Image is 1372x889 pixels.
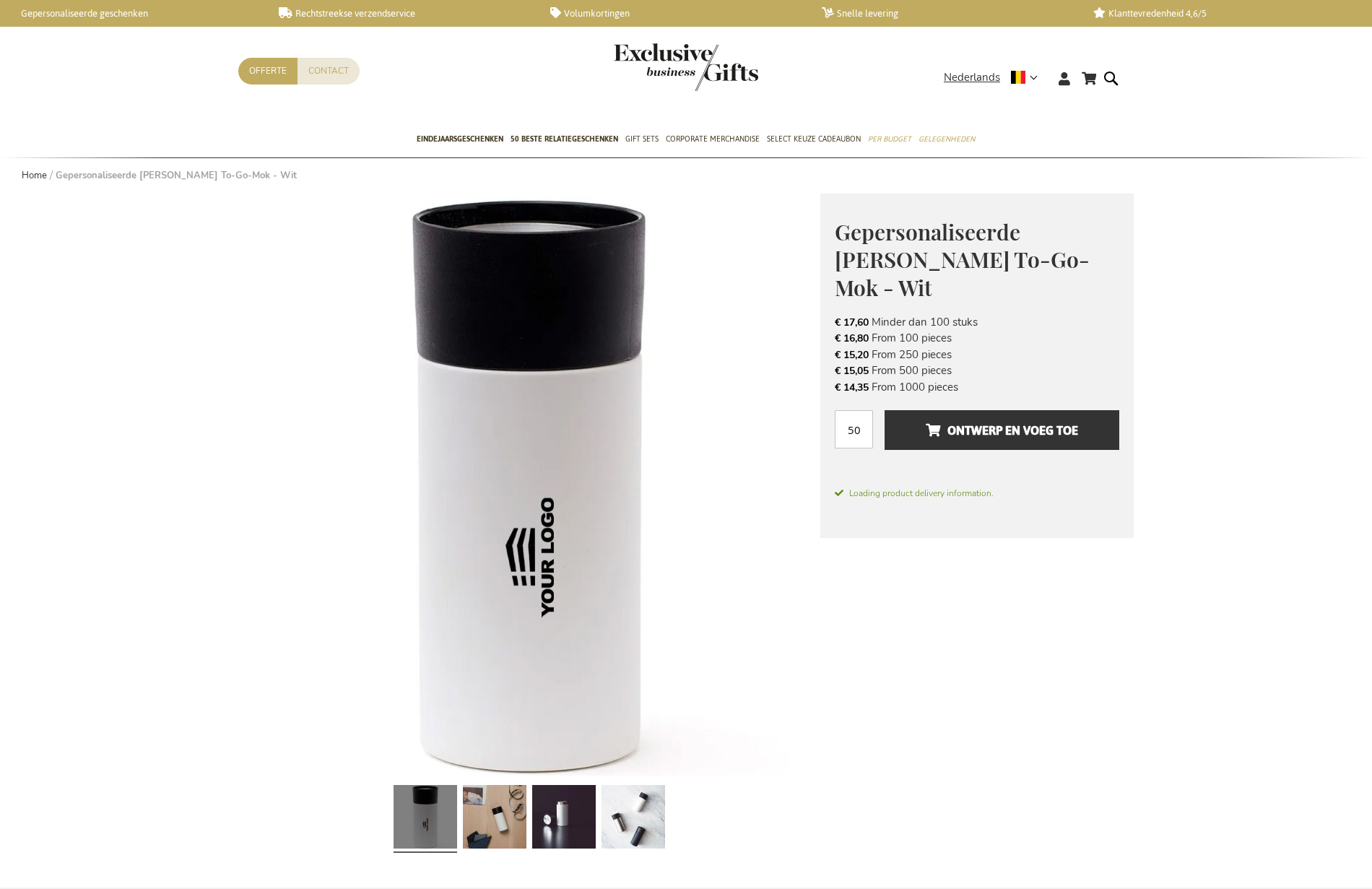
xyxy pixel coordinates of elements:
[7,7,256,19] a: Gepersonaliseerde geschenken
[602,779,665,859] a: Personalised Otis Thermo To-Go-Mug
[614,43,758,91] img: Exclusive Business gifts logo
[56,169,297,182] strong: Gepersonaliseerde [PERSON_NAME] To-Go-Mok - Wit
[835,363,1119,378] li: From 500 pieces
[666,131,760,147] span: Corporate Merchandise
[822,7,1070,19] a: Snelle levering
[463,779,526,859] a: Personalised Otis Thermo To-Go-Mug
[835,381,869,394] span: € 14,35
[532,779,596,859] a: Personalised Otis Thermo To-Go-Mug
[835,331,869,345] span: € 16,80
[767,131,861,147] span: Select Keuze Cadeaubon
[394,779,457,859] a: Personalised Otis Thermo To-Go-Mug
[835,348,869,362] span: € 15,20
[919,131,975,147] span: Gelegenheden
[835,330,1119,346] li: From 100 pieces
[238,58,298,84] a: Offerte
[835,217,1090,302] span: Gepersonaliseerde [PERSON_NAME] To-Go-Mok - Wit
[298,58,360,84] a: Contact
[835,314,1119,330] li: Minder dan 100 stuks
[835,487,1119,500] span: Loading product delivery information.
[944,69,1047,86] div: Nederlands
[625,131,659,147] span: Gift Sets
[22,169,47,182] a: Home
[511,131,618,147] span: 50 beste relatiegeschenken
[417,131,503,147] span: Eindejaarsgeschenken
[835,347,1119,363] li: From 250 pieces
[279,7,527,19] a: Rechtstreekse verzendservice
[835,364,869,378] span: € 15,05
[835,316,869,329] span: € 17,60
[238,194,820,776] img: Personalised Otis Thermo To-Go-Mug
[550,7,799,19] a: Volumkortingen
[1093,7,1342,19] a: Klanttevredenheid 4,6/5
[926,419,1078,442] span: Ontwerp en voeg toe
[614,43,686,91] a: store logo
[944,69,1000,86] span: Nederlands
[885,410,1119,450] button: Ontwerp en voeg toe
[868,131,911,147] span: Per Budget
[835,410,873,448] input: Aantal
[835,379,1119,395] li: From 1000 pieces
